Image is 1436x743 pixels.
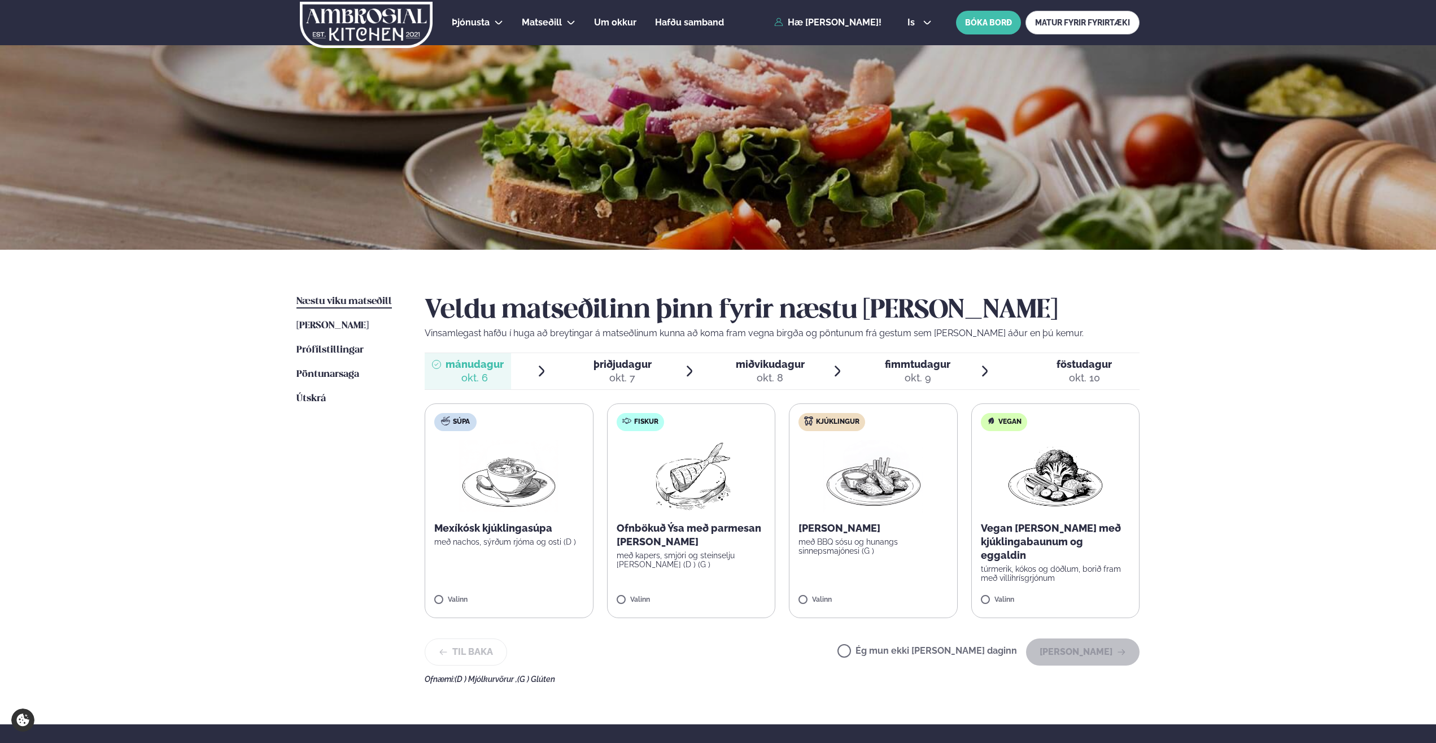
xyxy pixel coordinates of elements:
[425,327,1140,340] p: Vinsamlegast hafðu í huga að breytingar á matseðlinum kunna að koma fram vegna birgða og pöntunum...
[296,295,392,309] a: Næstu viku matseðill
[441,416,450,425] img: soup.svg
[655,17,724,28] span: Hafðu samband
[998,418,1022,427] span: Vegan
[296,344,364,357] a: Prófílstillingar
[517,675,555,684] span: (G ) Glúten
[987,416,996,425] img: Vegan.svg
[622,416,631,425] img: fish.svg
[425,675,1140,684] div: Ofnæmi:
[1057,371,1112,385] div: okt. 10
[296,297,392,306] span: Næstu viku matseðill
[453,418,470,427] span: Súpa
[617,551,766,569] p: með kapers, smjöri og steinselju [PERSON_NAME] (D ) (G )
[594,16,636,29] a: Um okkur
[459,440,558,512] img: Soup.png
[296,370,359,379] span: Pöntunarsaga
[1025,11,1140,34] a: MATUR FYRIR FYRIRTÆKI
[452,17,490,28] span: Þjónusta
[522,16,562,29] a: Matseðill
[522,17,562,28] span: Matseðill
[736,371,805,385] div: okt. 8
[446,371,504,385] div: okt. 6
[425,638,507,666] button: Til baka
[455,675,517,684] span: (D ) Mjólkurvörur ,
[296,392,326,406] a: Útskrá
[641,440,741,512] img: Fish.png
[907,18,918,27] span: is
[823,440,923,512] img: Chicken-wings-legs.png
[804,416,813,425] img: chicken.svg
[885,371,950,385] div: okt. 9
[655,16,724,29] a: Hafðu samband
[299,2,434,48] img: logo
[11,709,34,732] a: Cookie settings
[898,18,941,27] button: is
[1006,440,1105,512] img: Vegan.png
[634,418,658,427] span: Fiskur
[296,319,369,333] a: [PERSON_NAME]
[593,358,652,370] span: þriðjudagur
[434,537,584,546] p: með nachos, sýrðum rjóma og osti (D )
[593,371,652,385] div: okt. 7
[452,16,490,29] a: Þjónusta
[736,358,805,370] span: miðvikudagur
[981,522,1131,562] p: Vegan [PERSON_NAME] með kjúklingabaunum og eggaldin
[425,295,1140,327] h2: Veldu matseðilinn þinn fyrir næstu [PERSON_NAME]
[981,564,1131,583] p: túrmerik, kókos og döðlum, borið fram með villihrísgrjónum
[296,321,369,331] span: [PERSON_NAME]
[594,17,636,28] span: Um okkur
[956,11,1021,34] button: BÓKA BORÐ
[798,537,948,555] p: með BBQ sósu og hunangs sinnepsmajónesi (G )
[1057,358,1112,370] span: föstudagur
[296,345,364,355] span: Prófílstillingar
[296,368,359,381] a: Pöntunarsaga
[296,394,326,403] span: Útskrá
[774,18,881,28] a: Hæ [PERSON_NAME]!
[617,522,766,549] p: Ofnbökuð Ýsa með parmesan [PERSON_NAME]
[1026,638,1140,666] button: [PERSON_NAME]
[885,358,950,370] span: fimmtudagur
[816,418,859,427] span: Kjúklingur
[434,522,584,535] p: Mexíkósk kjúklingasúpa
[798,522,948,535] p: [PERSON_NAME]
[446,358,504,370] span: mánudagur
